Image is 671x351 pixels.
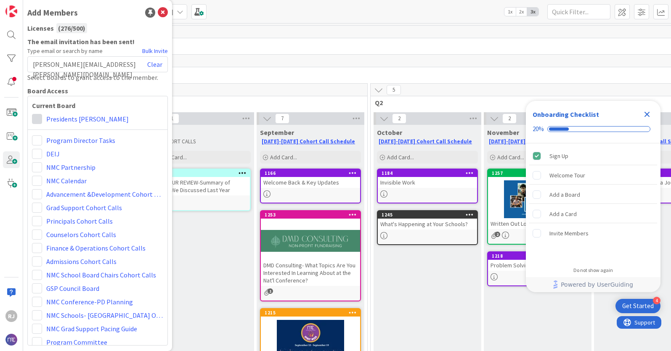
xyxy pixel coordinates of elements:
div: Welcome Tour [549,170,585,180]
div: What's Happening at Your Schools? [378,219,477,230]
div: ( 276 / 500 ) [56,23,87,33]
div: Welcome Back & Key Updates [261,177,360,188]
div: 1218 [488,252,587,260]
input: Quick Filter... [547,4,610,19]
span: [PERSON_NAME][EMAIL_ADDRESS][PERSON_NAME][DOMAIN_NAME] [33,59,147,69]
span: Powered by UserGuiding [561,280,633,290]
span: 2 [495,232,500,237]
span: 2x [516,8,527,16]
span: Q1 [37,98,357,107]
div: Open Get Started checklist, remaining modules: 4 [615,299,660,313]
a: NMC Calendar [46,176,87,186]
div: Sign Up [549,151,568,161]
span: Support [18,1,38,11]
div: 1158FOR YOUR REVIEW-Summary of Topics We Discussed Last Year [151,169,250,195]
span: October [377,128,402,137]
div: 1166Welcome Back & Key Updates [261,169,360,188]
div: 1245What's Happening at Your Schools? [378,211,477,230]
div: Get Started [622,302,654,310]
div: Checklist Container [526,101,660,292]
div: Checklist progress: 20% [533,125,654,133]
a: Admissions Cohort Calls [46,256,117,267]
a: 1184Invisible Work [377,169,478,203]
span: 2 [502,113,517,124]
div: 1166 [261,169,360,177]
a: 1257Written Out Loud [487,169,588,245]
span: 7 [275,113,289,124]
div: RJ [5,310,17,322]
span: Type email or search by name [27,47,103,55]
a: Bulk Invite [142,47,168,55]
div: Checklist items [526,143,660,261]
div: Do not show again [573,267,613,274]
span: Add Card... [387,153,414,161]
div: 1184 [378,169,477,177]
a: NMC School Board Chairs Cohort Calls [46,270,156,280]
a: 1218Problem Solving Group Activity [487,251,588,286]
span: 2 [392,113,406,124]
span: 1 [268,288,273,294]
p: NO COHORT CALLS [151,138,249,145]
div: Footer [526,277,660,292]
div: Welcome Tour is incomplete. [529,166,657,185]
span: 5 [387,85,401,95]
a: 1245What's Happening at Your Schools? [377,210,478,245]
span: Add Card... [160,153,187,161]
a: 1253DMD Consulting- What Topics Are You Interested In Learning About at the Nat'l Conference? [260,210,361,301]
div: 4 [653,297,660,304]
span: 3x [527,8,538,16]
div: 1257Written Out Loud [488,169,587,229]
div: Sign Up is complete. [529,147,657,165]
a: DEIJ [46,149,60,159]
div: Onboarding Checklist [533,109,599,119]
div: 1253DMD Consulting- What Topics Are You Interested In Learning About at the Nat'l Conference? [261,211,360,286]
div: 1215 [261,309,360,317]
div: Add a Card [549,209,577,219]
b: Current Board [32,100,163,111]
span: 1x [504,8,516,16]
div: Add a Card is incomplete. [529,205,657,223]
a: Advancement &Development Cohort Calls [46,189,163,199]
img: Visit kanbanzone.com [5,5,17,17]
div: Add a Board [549,190,580,200]
a: 1166Welcome Back & Key Updates [260,169,361,203]
span: Licenses [27,23,54,33]
div: Select boards to grant access to the member. [27,72,168,82]
div: Written Out Loud [488,218,587,229]
div: 1245 [382,212,477,218]
div: FOR YOUR REVIEW-Summary of Topics We Discussed Last Year [151,177,250,195]
div: 1257 [488,169,587,177]
div: Invite Members is incomplete. [529,224,657,243]
div: 1166 [265,170,360,176]
a: [DATE]-[DATE] Cohort Call Schedule [489,138,582,145]
a: [DATE]-[DATE] Cohort Call Schedule [262,138,355,145]
a: GSP Council Board [46,283,99,293]
div: Problem Solving Group Activity [488,260,587,271]
a: NMC Conference-PD Planning [46,297,133,307]
a: [DATE]-[DATE] Cohort Call Schedule [379,138,472,145]
a: NMC Schools- [GEOGRAPHIC_DATA] Onboarding [46,310,163,320]
div: 1184Invisible Work [378,169,477,188]
span: Add Card... [497,153,524,161]
div: 1184 [382,170,477,176]
div: DMD Consulting- What Topics Are You Interested In Learning About at the Nat'l Conference? [261,260,360,286]
div: 1257 [492,170,587,176]
div: Invisible Work [378,177,477,188]
div: 1253 [265,212,360,218]
a: Program Director Tasks [46,135,115,145]
div: Board Access [27,86,168,96]
span: September [260,128,294,137]
span: Add Card... [270,153,297,161]
a: Counselors Cohort Calls [46,230,116,240]
a: Grad Support Cohort Calls [46,203,122,213]
span: November [487,128,519,137]
a: Principals Cohort Calls [46,216,113,226]
a: Clear [147,59,162,69]
div: 1245 [378,211,477,219]
a: 1158FOR YOUR REVIEW-Summary of Topics We Discussed Last Year [150,169,251,211]
div: 1218 [492,253,587,259]
div: Add a Board is incomplete. [529,185,657,204]
div: 1253 [261,211,360,219]
div: Add Members [27,6,78,19]
div: 20% [533,125,544,133]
